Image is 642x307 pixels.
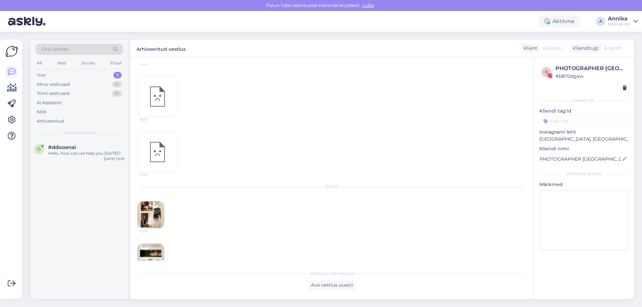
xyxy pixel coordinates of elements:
div: A [596,17,605,26]
div: Noorus OÜ [608,21,631,27]
span: #ddooenai [48,144,76,150]
div: [DATE] 15:39 [104,156,124,161]
div: All [35,59,43,67]
div: Ava vestlus uuesti [308,281,356,290]
span: Luba [360,2,376,8]
span: 15:37 [139,228,165,234]
span: Uued vestlused [64,130,95,136]
div: Klienditugi [570,45,599,52]
div: Web [56,59,68,67]
span: English [604,45,622,52]
span: 21:44 [139,172,165,177]
span: d [37,147,41,152]
div: [PERSON_NAME] [539,171,629,177]
div: Uus [37,72,45,79]
p: Instagrami leht [539,129,629,136]
label: Arhiveeritud vestlus [136,44,186,53]
div: Hello, how can we help you [DATE]? [48,150,124,156]
div: Socials [80,59,96,67]
div: Kliendi info [539,98,629,104]
span: Russian [543,45,561,52]
span: Vestlus on arhiveeritud [309,271,355,277]
input: Lisa tag [539,116,629,126]
div: 1 [113,72,122,79]
div: 0 [112,81,122,88]
p: Kliendi tag'id [539,108,629,115]
p: Kliendi nimi [539,145,629,152]
span: b [545,69,548,74]
div: Klient [521,45,537,52]
p: [GEOGRAPHIC_DATA], [GEOGRAPHIC_DATA] [539,136,629,143]
div: Kõik [37,109,46,115]
div: PHOTOGRAPHER [GEOGRAPHIC_DATA] [555,64,627,72]
div: Minu vestlused [37,81,70,88]
div: AI Assistent [37,100,62,106]
a: AnnikaNoorus OÜ [608,16,638,27]
div: Aktiivne [539,15,580,27]
div: 0 [112,90,122,97]
input: Lisa nimi [540,155,621,163]
div: Email [109,59,123,67]
span: 15:35 [139,61,165,66]
div: Annika [608,16,631,21]
span: 18:45 [139,117,165,122]
div: Arhiveeritud [37,118,64,125]
div: Tiimi vestlused [37,90,70,97]
div: # b870dgaw [555,72,627,80]
span: Otsi kliente [41,46,68,53]
img: attachment [137,201,164,228]
p: Märkmed [539,181,629,188]
img: attachment [137,244,164,270]
img: Askly Logo [5,45,18,58]
div: [DATE] [137,184,527,190]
